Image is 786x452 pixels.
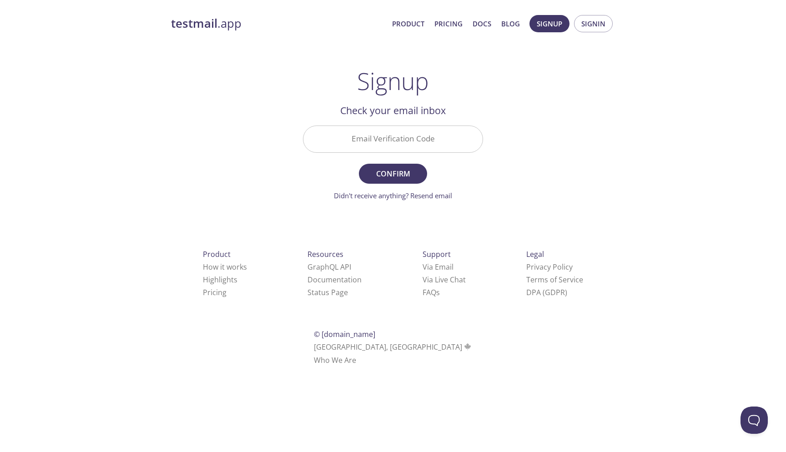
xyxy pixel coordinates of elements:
a: Documentation [307,275,362,285]
a: Privacy Policy [526,262,573,272]
a: Didn't receive anything? Resend email [334,191,452,200]
a: FAQ [423,287,440,297]
span: [GEOGRAPHIC_DATA], [GEOGRAPHIC_DATA] [314,342,473,352]
a: Docs [473,18,491,30]
span: Product [203,249,231,259]
span: © [DOMAIN_NAME] [314,329,375,339]
button: Confirm [359,164,427,184]
h2: Check your email inbox [303,103,483,118]
a: testmail.app [171,16,385,31]
a: Pricing [203,287,227,297]
button: Signin [574,15,613,32]
a: Pricing [434,18,463,30]
button: Signup [529,15,569,32]
span: Legal [526,249,544,259]
span: Signup [537,18,562,30]
a: Product [392,18,424,30]
a: How it works [203,262,247,272]
iframe: Help Scout Beacon - Open [741,407,768,434]
a: Who We Are [314,355,356,365]
a: Terms of Service [526,275,583,285]
span: Confirm [369,167,417,180]
span: Signin [581,18,605,30]
a: GraphQL API [307,262,351,272]
h1: Signup [357,67,429,95]
a: Status Page [307,287,348,297]
span: s [436,287,440,297]
a: DPA (GDPR) [526,287,567,297]
span: Resources [307,249,343,259]
a: Via Live Chat [423,275,466,285]
span: Support [423,249,451,259]
a: Blog [501,18,520,30]
a: Highlights [203,275,237,285]
strong: testmail [171,15,217,31]
a: Via Email [423,262,453,272]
